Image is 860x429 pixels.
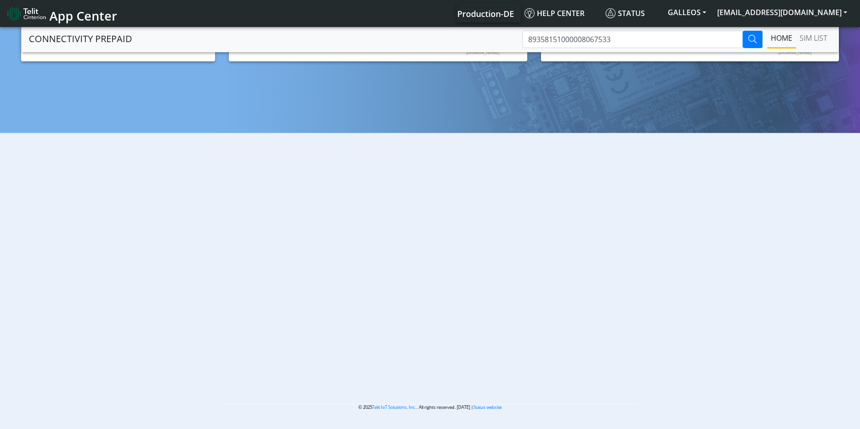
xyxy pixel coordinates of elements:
[606,8,645,18] span: Status
[466,50,499,55] text: [DOMAIN_NAME]
[712,4,853,21] button: [EMAIL_ADDRESS][DOMAIN_NAME]
[522,31,742,48] input: Type to Search ICCID
[29,30,132,48] a: CONNECTIVITY PREPAID
[778,50,811,55] text: [DOMAIN_NAME]
[525,8,584,18] span: Help center
[49,7,117,24] span: App Center
[473,404,502,410] a: Status website
[457,4,514,22] a: Your current platform instance
[372,404,416,410] a: Telit IoT Solutions, Inc.
[521,4,602,22] a: Help center
[767,29,796,47] a: Home
[662,4,712,21] button: GALLEOS
[222,404,638,411] p: © 2025 . All rights reserved. [DATE] |
[457,8,514,19] span: Production-DE
[7,6,46,21] img: logo-telit-cinterion-gw-new.png
[606,8,616,18] img: status.svg
[7,4,116,23] a: App Center
[602,4,662,22] a: Status
[525,8,535,18] img: knowledge.svg
[796,29,831,47] a: SIM LIST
